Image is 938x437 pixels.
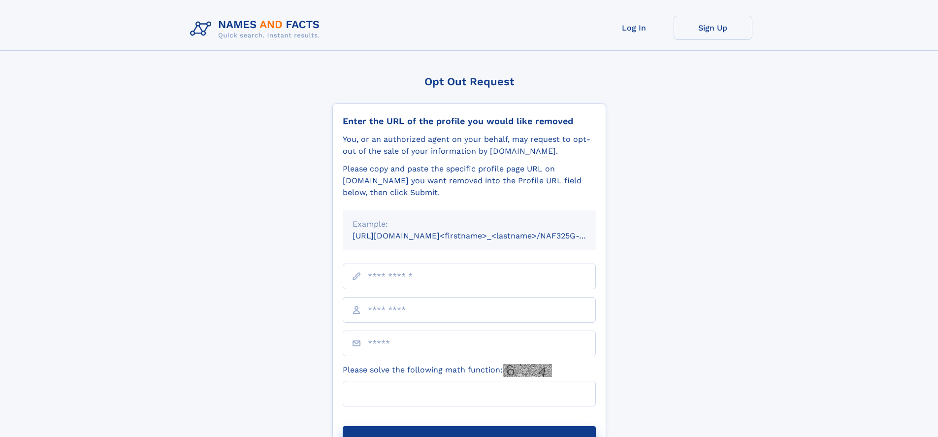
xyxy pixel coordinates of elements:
[353,218,586,230] div: Example:
[595,16,674,40] a: Log In
[343,364,552,377] label: Please solve the following math function:
[332,75,606,88] div: Opt Out Request
[343,116,596,127] div: Enter the URL of the profile you would like removed
[343,134,596,157] div: You, or an authorized agent on your behalf, may request to opt-out of the sale of your informatio...
[353,231,615,240] small: [URL][DOMAIN_NAME]<firstname>_<lastname>/NAF325G-xxxxxxxx
[343,163,596,199] div: Please copy and paste the specific profile page URL on [DOMAIN_NAME] you want removed into the Pr...
[186,16,328,42] img: Logo Names and Facts
[674,16,752,40] a: Sign Up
